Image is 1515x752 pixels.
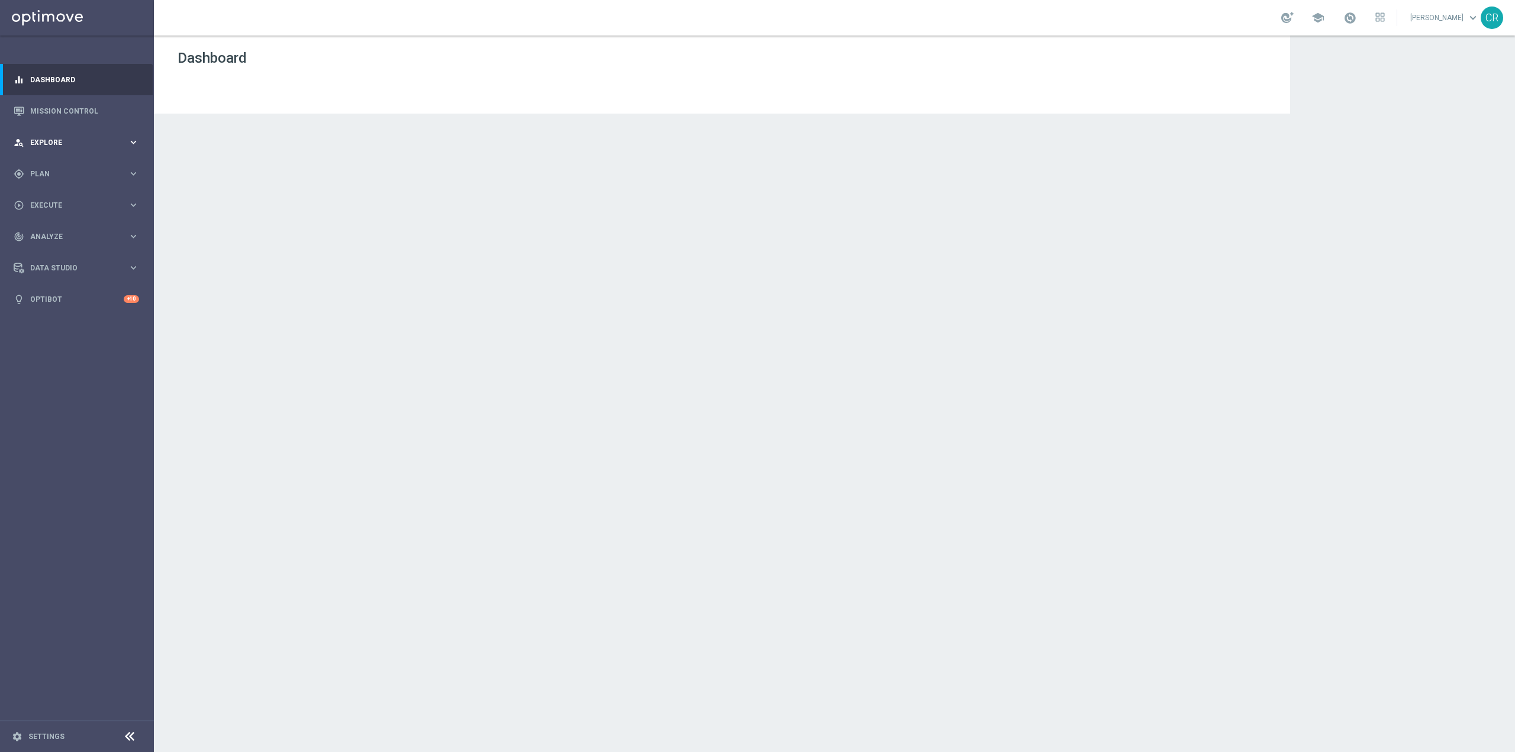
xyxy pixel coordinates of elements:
[30,64,139,95] a: Dashboard
[128,231,139,242] i: keyboard_arrow_right
[14,95,139,127] div: Mission Control
[30,233,128,240] span: Analyze
[13,106,140,116] button: Mission Control
[124,295,139,303] div: +10
[1409,9,1481,27] a: [PERSON_NAME]keyboard_arrow_down
[14,231,128,242] div: Analyze
[14,75,24,85] i: equalizer
[128,199,139,211] i: keyboard_arrow_right
[13,201,140,210] button: play_circle_outline Execute keyboard_arrow_right
[30,264,128,272] span: Data Studio
[128,262,139,273] i: keyboard_arrow_right
[13,138,140,147] button: person_search Explore keyboard_arrow_right
[14,231,24,242] i: track_changes
[30,283,124,315] a: Optibot
[14,64,139,95] div: Dashboard
[14,137,24,148] i: person_search
[1481,7,1503,29] div: CR
[14,169,128,179] div: Plan
[14,283,139,315] div: Optibot
[14,200,128,211] div: Execute
[12,731,22,742] i: settings
[14,263,128,273] div: Data Studio
[30,202,128,209] span: Execute
[1466,11,1479,24] span: keyboard_arrow_down
[14,200,24,211] i: play_circle_outline
[13,263,140,273] button: Data Studio keyboard_arrow_right
[13,232,140,241] button: track_changes Analyze keyboard_arrow_right
[13,295,140,304] button: lightbulb Optibot +10
[14,137,128,148] div: Explore
[128,137,139,148] i: keyboard_arrow_right
[128,168,139,179] i: keyboard_arrow_right
[30,95,139,127] a: Mission Control
[14,294,24,305] i: lightbulb
[30,139,128,146] span: Explore
[13,75,140,85] button: equalizer Dashboard
[30,170,128,177] span: Plan
[28,733,65,740] a: Settings
[13,169,140,179] button: gps_fixed Plan keyboard_arrow_right
[14,169,24,179] i: gps_fixed
[1311,11,1324,24] span: school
